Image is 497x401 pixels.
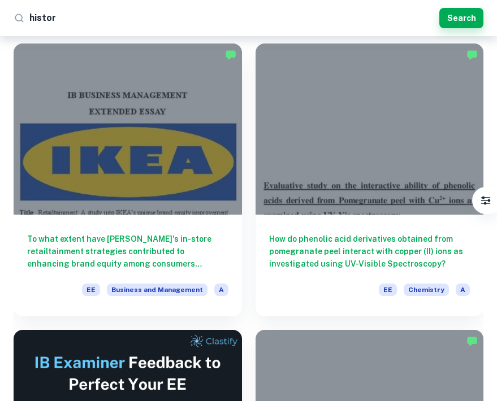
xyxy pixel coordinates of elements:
span: Business and Management [107,284,208,296]
img: Marked [466,49,478,60]
h6: To what extent have [PERSON_NAME]'s in-store retailtainment strategies contributed to enhancing b... [27,233,228,270]
span: A [214,284,228,296]
img: Marked [225,49,236,60]
a: To what extent have [PERSON_NAME]'s in-store retailtainment strategies contributed to enhancing b... [14,43,242,316]
input: Search for any exemplars... [29,9,435,27]
span: EE [379,284,397,296]
h6: How do phenolic acid derivatives obtained from pomegranate peel interact with copper (II) ions as... [269,233,470,270]
button: Filter [474,189,497,212]
a: How do phenolic acid derivatives obtained from pomegranate peel interact with copper (II) ions as... [256,43,484,316]
span: A [456,284,470,296]
span: Chemistry [404,284,449,296]
img: Marked [466,335,478,347]
button: Search [439,8,483,28]
span: EE [82,284,100,296]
